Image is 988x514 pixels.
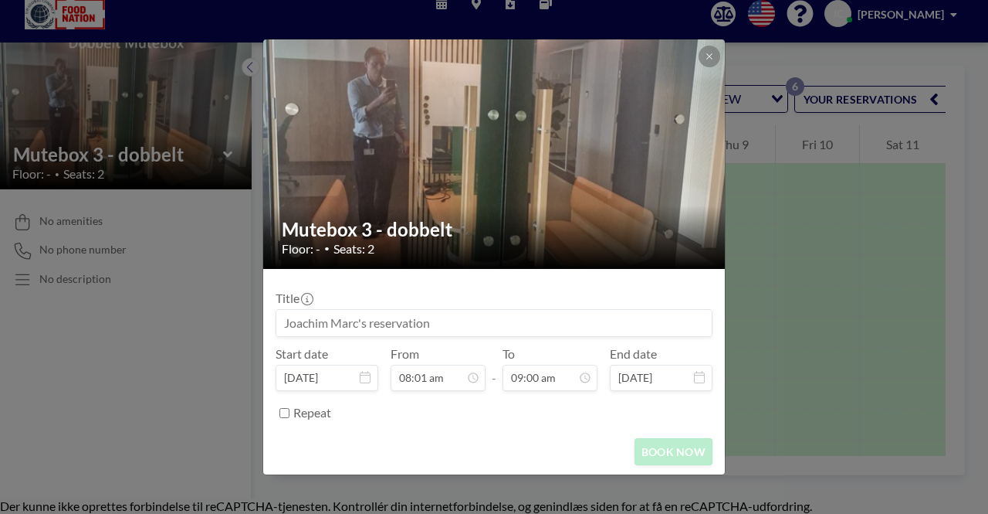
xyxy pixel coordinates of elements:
[610,346,657,362] label: End date
[276,291,312,306] label: Title
[634,438,712,465] button: BOOK NOW
[282,241,320,257] span: Floor: -
[293,405,331,420] label: Repeat
[333,241,374,257] span: Seats: 2
[502,346,515,362] label: To
[391,346,419,362] label: From
[276,346,328,362] label: Start date
[324,243,330,254] span: •
[282,218,708,241] h2: Mutebox 3 - dobbelt
[276,310,712,336] input: Joachim Marc's reservation
[492,352,496,386] span: -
